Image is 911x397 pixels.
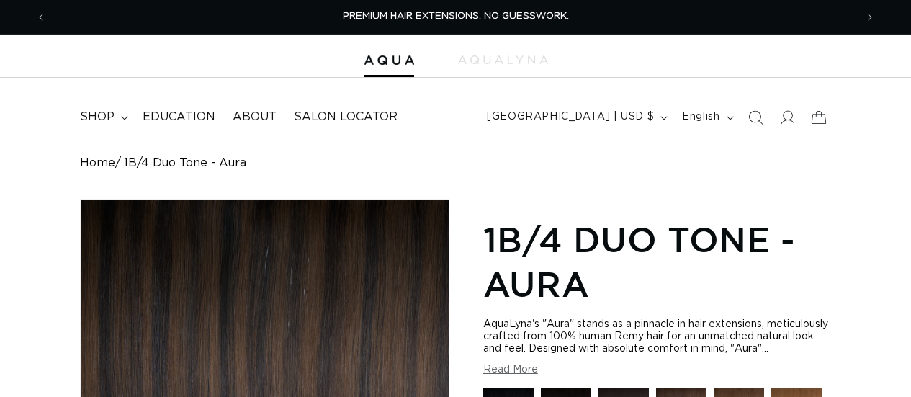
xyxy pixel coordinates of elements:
img: Aqua Hair Extensions [364,55,414,66]
span: About [233,110,277,125]
span: [GEOGRAPHIC_DATA] | USD $ [487,110,654,125]
button: Next announcement [854,4,886,31]
button: Read More [483,364,538,376]
a: About [224,101,285,133]
nav: breadcrumbs [80,156,832,170]
div: AquaLyna's "Aura" stands as a pinnacle in hair extensions, meticulously crafted from 100% human R... [483,318,832,355]
a: Home [80,156,115,170]
img: aqualyna.com [458,55,548,64]
span: Salon Locator [294,110,398,125]
a: Education [134,101,224,133]
button: [GEOGRAPHIC_DATA] | USD $ [478,104,673,131]
button: Previous announcement [25,4,57,31]
summary: shop [71,101,134,133]
span: 1B/4 Duo Tone - Aura [124,156,246,170]
summary: Search [740,102,771,133]
span: English [682,110,719,125]
span: Education [143,110,215,125]
h1: 1B/4 Duo Tone - Aura [483,217,832,307]
span: shop [80,110,115,125]
button: English [673,104,739,131]
a: Salon Locator [285,101,406,133]
span: PREMIUM HAIR EXTENSIONS. NO GUESSWORK. [343,12,569,21]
